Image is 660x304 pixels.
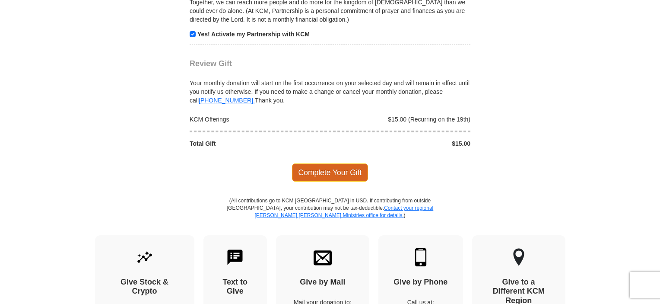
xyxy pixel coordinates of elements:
div: Your monthly donation will start on the first occurrence on your selected day and will remain in ... [190,68,470,105]
span: Complete Your Gift [292,163,368,182]
span: Review Gift [190,59,232,68]
img: text-to-give.svg [226,248,244,266]
div: $15.00 [330,139,475,148]
img: envelope.svg [314,248,332,266]
h4: Give by Phone [393,278,448,287]
strong: Yes! Activate my Partnership with KCM [197,31,310,38]
h4: Give by Mail [291,278,354,287]
img: other-region [513,248,525,266]
h4: Give Stock & Crypto [110,278,179,296]
h4: Text to Give [219,278,252,296]
p: (All contributions go to KCM [GEOGRAPHIC_DATA] in USD. If contributing from outside [GEOGRAPHIC_D... [226,197,434,235]
span: $15.00 (Recurring on the 19th) [388,116,470,123]
div: Total Gift [185,139,330,148]
a: [PHONE_NUMBER]. [199,97,255,104]
img: mobile.svg [412,248,430,266]
div: KCM Offerings [185,115,330,124]
img: give-by-stock.svg [136,248,154,266]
